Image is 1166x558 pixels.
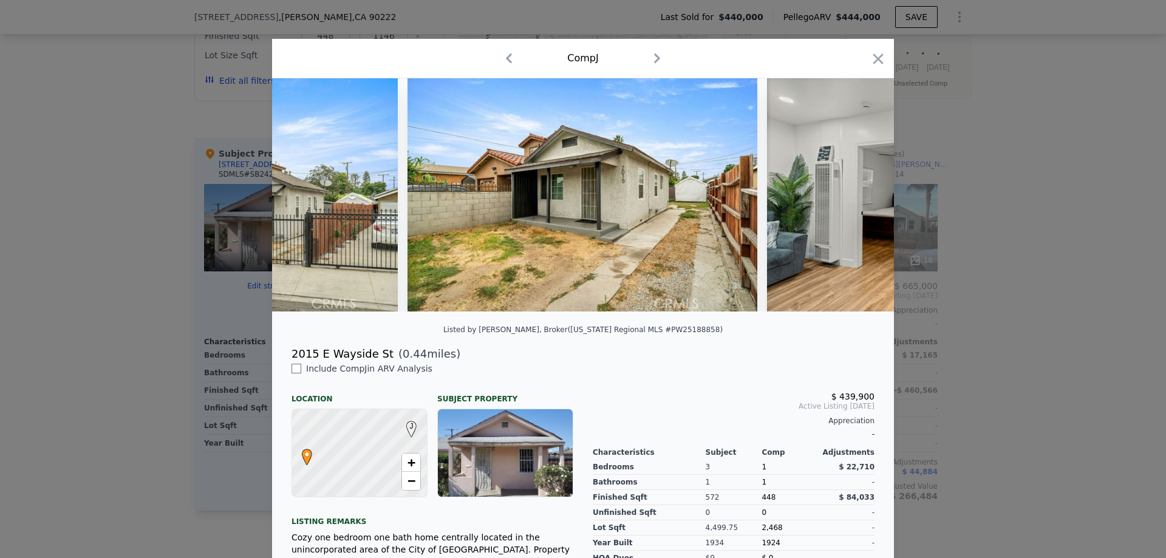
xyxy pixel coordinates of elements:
span: Include Comp J in ARV Analysis [301,364,437,373]
span: + [407,455,415,470]
div: Comp [762,447,818,457]
span: 1 [762,463,766,471]
span: Active Listing [DATE] [593,401,874,411]
div: J [403,421,411,428]
div: - [818,520,874,536]
img: Property Img [407,78,757,311]
div: Bathrooms [593,475,706,490]
div: - [818,536,874,551]
div: Subject Property [437,384,573,404]
span: $ 22,710 [839,463,874,471]
span: $ 439,900 [831,392,874,401]
div: Unfinished Sqft [593,505,706,520]
div: Location [291,384,428,404]
span: $ 84,033 [839,493,874,502]
div: Listing remarks [291,507,573,526]
div: 1 [706,475,762,490]
a: Zoom out [402,472,420,490]
span: 2,468 [762,523,782,532]
div: • [299,449,306,456]
span: ( miles) [394,345,460,362]
div: Year Built [593,536,706,551]
div: Characteristics [593,447,706,457]
div: Appreciation [593,416,874,426]
span: 0 [762,508,766,517]
span: J [403,421,420,432]
div: - [818,475,874,490]
span: • [299,445,315,463]
div: Listed by [PERSON_NAME], Broker ([US_STATE] Regional MLS #PW25188858) [443,325,723,334]
div: 572 [706,490,762,505]
span: − [407,473,415,488]
div: 3 [706,460,762,475]
img: Property Img [767,78,1117,311]
div: Comp J [567,51,598,66]
div: Finished Sqft [593,490,706,505]
div: - [818,505,874,520]
div: - [593,426,874,443]
span: 0.44 [403,347,427,360]
div: 1 [762,475,818,490]
div: Bedrooms [593,460,706,475]
div: Subject [706,447,762,457]
a: Zoom in [402,454,420,472]
div: 4,499.75 [706,520,762,536]
div: Lot Sqft [593,520,706,536]
span: 448 [762,493,776,502]
div: 2015 E Wayside St [291,345,394,362]
div: 1924 [762,536,818,551]
div: 1934 [706,536,762,551]
div: 0 [706,505,762,520]
div: Adjustments [818,447,874,457]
